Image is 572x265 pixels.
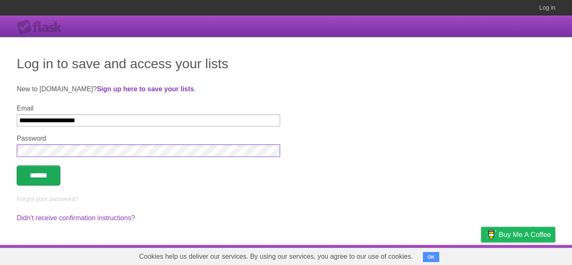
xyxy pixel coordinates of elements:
[17,214,135,221] a: Didn't receive confirmation instructions?
[423,252,439,262] button: OK
[485,227,497,242] img: Buy me a coffee
[97,85,194,93] a: Sign up here to save your lists
[470,247,492,263] a: Privacy
[370,247,387,263] a: About
[502,247,555,263] a: Suggest a feature
[17,105,280,112] label: Email
[131,248,421,265] span: Cookies help us deliver our services. By using our services, you agree to our use of cookies.
[17,84,555,94] p: New to [DOMAIN_NAME]? .
[17,196,78,202] a: Forgot your password?
[17,20,67,35] div: Flask
[442,247,460,263] a: Terms
[499,227,551,242] span: Buy me a coffee
[17,135,280,142] label: Password
[397,247,431,263] a: Developers
[481,227,555,242] a: Buy me a coffee
[17,54,555,74] h1: Log in to save and access your lists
